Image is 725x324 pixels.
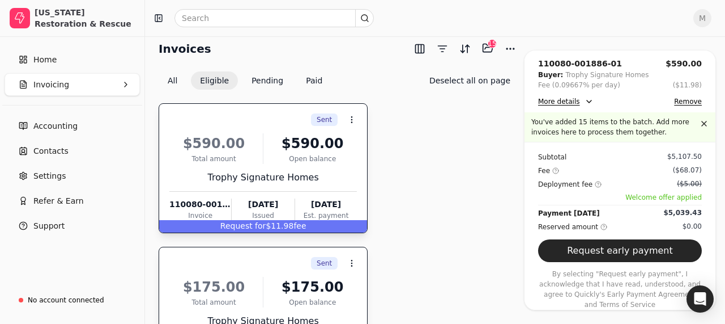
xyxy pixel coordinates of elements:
span: Sent [317,115,332,125]
span: Home [33,54,57,66]
div: Fee (0.09667% per day) [538,80,620,90]
div: Buyer: [538,70,563,80]
div: Trophy Signature Homes [169,171,357,184]
div: Open balance [268,154,357,164]
span: Welcome offer applied [538,192,702,203]
button: Refer & Earn [5,190,140,212]
div: Issued [232,211,294,221]
div: Trophy Signature Homes [565,70,649,80]
div: No account connected [28,295,104,305]
div: Total amount [169,297,258,308]
button: ($11.98) [673,80,702,90]
input: Search [174,9,374,27]
p: You've added 15 items to the batch. Add more invoices here to process them together. [531,117,697,137]
div: 110080-001886-01 [169,199,231,211]
div: Open Intercom Messenger [686,285,714,313]
button: More [501,40,519,58]
button: Eligible [191,71,238,90]
button: Support [5,214,140,237]
button: Batch (15) [479,39,497,57]
div: $5,039.43 [663,208,702,218]
button: Invoicing [5,73,140,96]
div: Subtotal [538,152,566,163]
button: Paid [297,71,331,90]
button: Sort [456,40,474,58]
span: Support [33,220,65,232]
h2: Invoices [159,40,211,58]
button: Deselect all on page [420,71,519,90]
div: Deployment fee [538,179,602,190]
div: $5,107.50 [667,152,702,162]
div: Invoice filter options [159,71,331,90]
a: Contacts [5,140,140,162]
a: No account connected [5,290,140,310]
span: Refer & Earn [33,195,84,207]
a: Home [5,48,140,71]
div: $175.00 [169,277,258,297]
div: ($5.00) [677,179,702,189]
a: Settings [5,165,140,187]
div: $11.98 [159,220,367,233]
button: Remove [674,95,702,108]
div: $590.00 [169,133,258,154]
div: 15 [488,39,497,48]
div: $0.00 [683,221,702,232]
button: All [159,71,186,90]
span: Contacts [33,145,69,157]
div: Invoice [169,211,231,221]
span: Sent [317,258,332,268]
span: Invoicing [33,79,69,91]
div: Total amount [169,154,258,164]
div: [DATE] [295,199,357,211]
span: Accounting [33,120,78,132]
button: Request early payment [538,239,702,262]
button: More details [538,95,594,108]
div: $175.00 [268,277,357,297]
button: M [693,9,711,27]
div: $590.00 [268,133,357,154]
div: [US_STATE] Restoration & Rescue [35,7,135,30]
div: Fee [538,165,559,176]
div: Open balance [268,297,357,308]
div: ($68.07) [673,165,702,175]
div: [DATE] [232,199,294,211]
a: Accounting [5,115,140,137]
span: Request for [220,221,266,230]
span: Settings [33,170,66,182]
p: By selecting "Request early payment", I acknowledge that I have read, understood, and agree to Qu... [538,269,702,310]
button: $590.00 [666,58,702,70]
span: fee [293,221,306,230]
div: Reserved amount [538,221,607,233]
div: 110080-001886-01 [538,58,622,70]
div: Est. payment [295,211,357,221]
div: Payment [DATE] [538,208,600,219]
button: Pending [242,71,292,90]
